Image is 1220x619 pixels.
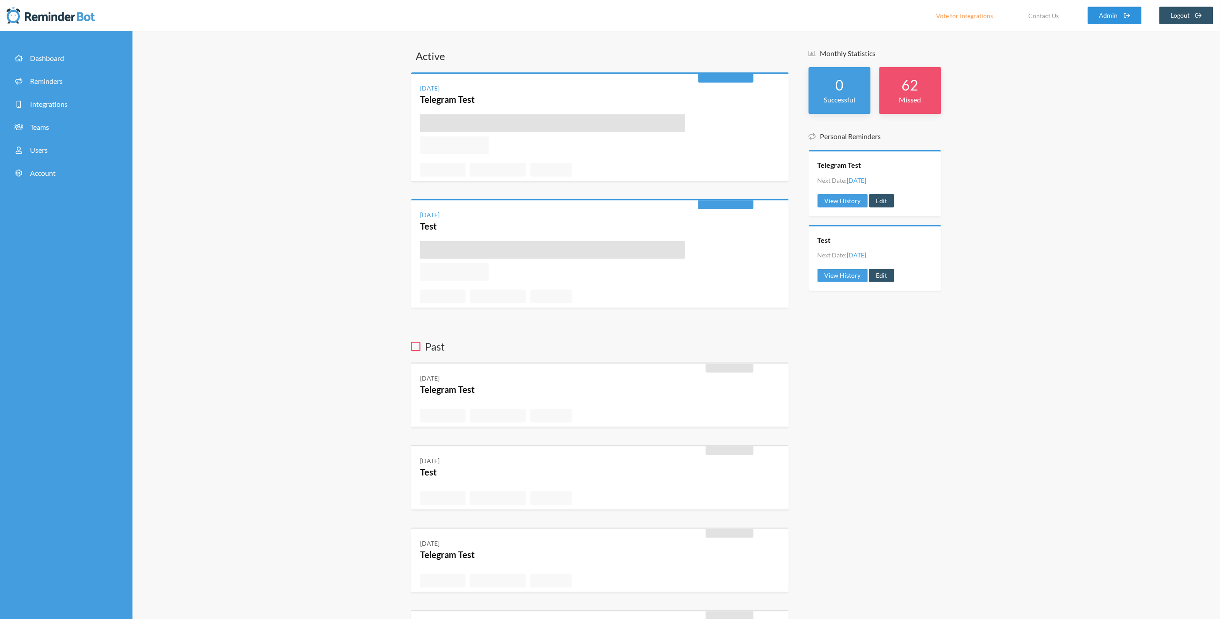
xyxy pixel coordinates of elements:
li: Next Date: [818,250,867,260]
span: Integrations [30,100,68,108]
a: View History [818,269,868,282]
span: Teams [30,123,49,131]
h5: Monthly Statistics [809,49,941,58]
h3: Past [411,339,789,354]
span: [DATE] [847,177,867,184]
span: Account [30,169,56,177]
a: Teams [7,117,126,137]
a: Integrations [7,94,126,114]
a: Telegram Test [420,549,475,560]
span: [DATE] [847,251,867,259]
a: Telegram Test [420,384,475,395]
a: Telegram Test [818,160,861,170]
div: [DATE] [420,83,440,93]
strong: 0 [836,76,844,94]
img: Reminder Bot [7,7,95,24]
a: Contact Us [1018,7,1070,24]
a: Admin [1088,7,1142,24]
a: View History [818,194,868,208]
a: Test [818,235,831,245]
a: Test [420,221,437,231]
span: Users [30,146,48,154]
div: [DATE] [420,210,440,219]
a: Reminders [7,72,126,91]
p: Successful [818,94,862,105]
p: Missed [888,94,932,105]
a: Account [7,163,126,183]
a: Edit [869,194,894,208]
div: [DATE] [420,456,440,465]
a: Logout [1159,7,1214,24]
a: Dashboard [7,49,126,68]
strong: 62 [902,76,919,94]
a: Test [420,467,437,477]
div: [DATE] [420,539,440,548]
a: Vote for Integrations [925,7,1004,24]
li: Next Date: [818,176,867,185]
a: Telegram Test [420,94,475,105]
a: Users [7,140,126,160]
span: Reminders [30,77,63,85]
a: Edit [869,269,894,282]
h3: Active [411,49,789,64]
span: Dashboard [30,54,64,62]
div: [DATE] [420,374,440,383]
h5: Personal Reminders [809,132,941,141]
